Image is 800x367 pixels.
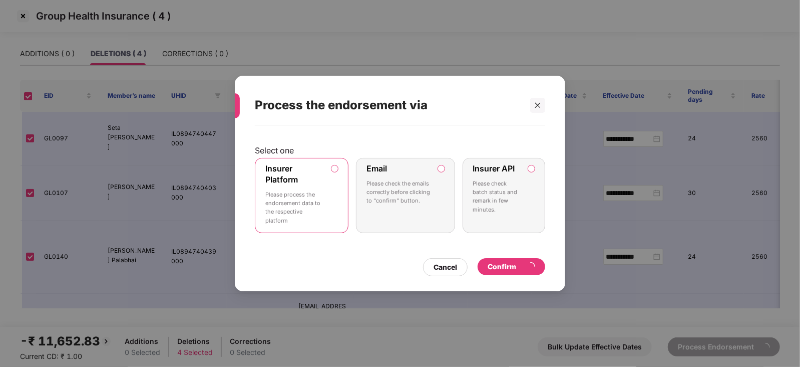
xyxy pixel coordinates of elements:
label: Insurer API [473,163,515,173]
div: Process the endorsement via [255,86,521,125]
span: loading [526,262,535,271]
p: Please check the emails correctly before clicking to “confirm” button. [366,179,431,206]
p: Select one [255,145,545,155]
p: Please process the endorsement data to the respective platform [265,191,324,225]
div: Confirm [488,261,535,272]
label: Insurer Platform [265,163,298,185]
span: close [534,102,541,109]
input: Insurer PlatformPlease process the endorsement data to the respective platform [331,165,338,172]
input: EmailPlease check the emails correctly before clicking to “confirm” button. [438,165,445,172]
input: Insurer APIPlease check batch status and remark in few minutes. [528,165,535,172]
div: Cancel [434,262,457,273]
p: Please check batch status and remark in few minutes. [473,179,521,214]
label: Email [366,163,387,173]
